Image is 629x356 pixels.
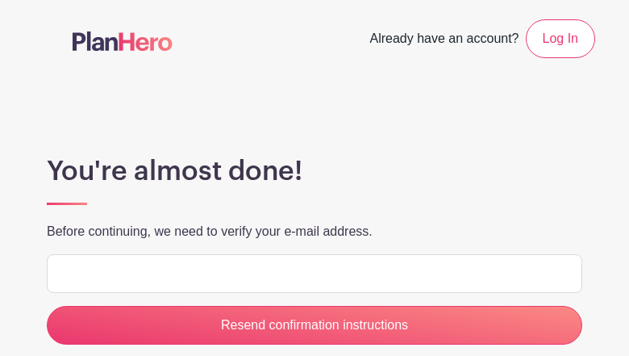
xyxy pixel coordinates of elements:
input: Resend confirmation instructions [47,306,582,345]
img: logo-507f7623f17ff9eddc593b1ce0a138ce2505c220e1c5a4e2b4648c50719b7d32.svg [73,31,173,51]
span: Already have an account? [370,23,519,58]
a: Log In [526,19,595,58]
h1: You're almost done! [47,155,582,187]
p: Before continuing, we need to verify your e-mail address. [47,222,582,241]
